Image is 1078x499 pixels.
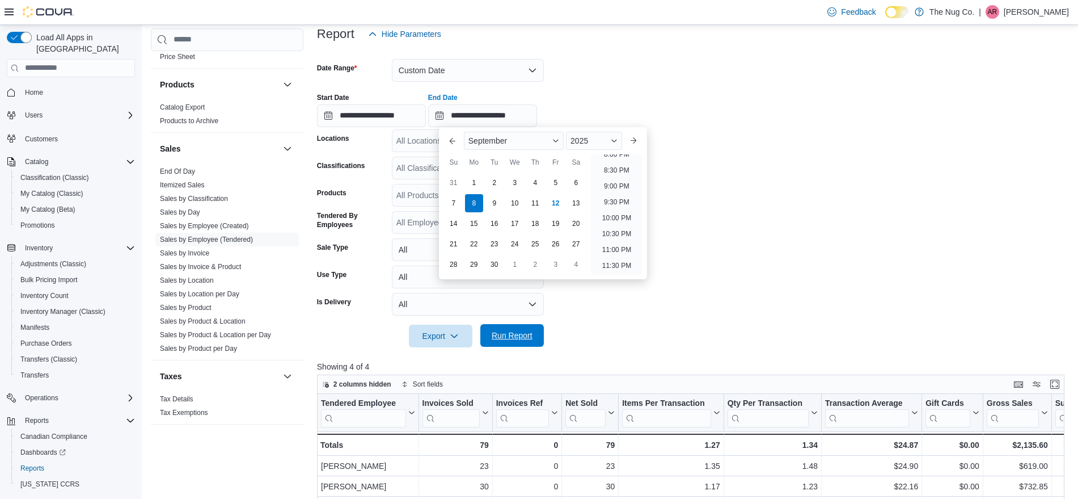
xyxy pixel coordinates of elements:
span: Transfers (Classic) [16,353,135,366]
span: Dashboards [16,446,135,459]
div: Button. Open the month selector. September is currently selected. [464,132,564,150]
li: 10:30 PM [598,227,636,241]
button: Taxes [281,370,294,383]
div: Tendered Employee [321,399,406,427]
div: 1.27 [622,438,720,452]
span: Bulk Pricing Import [20,275,78,284]
div: day-22 [465,235,483,253]
span: Canadian Compliance [20,432,87,441]
div: 0 [496,438,558,452]
div: day-23 [485,235,504,253]
button: Previous Month [443,132,462,150]
a: Sales by Product per Day [160,345,237,353]
div: day-7 [445,194,463,212]
div: Gift Card Sales [925,399,970,427]
p: The Nug Co. [929,5,974,19]
button: Invoices Ref [496,399,558,427]
div: day-9 [485,194,504,212]
button: Bulk Pricing Import [11,272,139,288]
div: day-11 [526,194,544,212]
span: Purchase Orders [16,337,135,350]
div: day-8 [465,194,483,212]
div: $732.85 [987,480,1048,493]
div: Pricing [151,50,303,68]
span: September [468,136,507,145]
a: Purchase Orders [16,337,77,350]
h3: Taxes [160,371,182,382]
li: 8:30 PM [599,163,634,177]
a: Reports [16,462,49,475]
button: Inventory [2,240,139,256]
div: Fr [547,153,565,171]
span: My Catalog (Beta) [16,203,135,216]
span: Customers [20,131,135,145]
div: Totals [320,438,415,452]
li: 10:00 PM [598,211,636,225]
p: Showing 4 of 4 [317,361,1072,372]
div: day-21 [445,235,463,253]
div: Transaction Average [825,399,909,409]
a: Price Sheet [160,53,195,61]
span: Dark Mode [885,18,886,19]
div: 1.35 [622,459,720,473]
button: Enter fullscreen [1048,378,1062,391]
button: Users [2,107,139,123]
span: Home [25,88,43,97]
span: Sales by Location [160,276,214,285]
div: day-31 [445,174,463,192]
a: My Catalog (Beta) [16,203,80,216]
div: day-20 [567,215,585,233]
div: 23 [565,459,615,473]
div: [PERSON_NAME] [321,480,415,493]
div: day-4 [567,255,585,274]
div: 23 [422,459,488,473]
a: Tax Exemptions [160,409,208,417]
a: Feedback [823,1,880,23]
span: Products to Archive [160,116,218,125]
button: Adjustments (Classic) [11,256,139,272]
li: 9:30 PM [599,195,634,209]
li: 11:30 PM [598,259,636,272]
label: Date Range [317,64,357,73]
li: 9:00 PM [599,179,634,193]
div: Products [151,100,303,132]
span: Users [20,108,135,122]
div: 1.23 [728,480,818,493]
span: Classification (Classic) [20,173,89,182]
div: $0.00 [925,480,979,493]
button: Sort fields [397,378,447,391]
span: Reports [25,416,49,425]
span: Classification (Classic) [16,171,135,184]
span: Users [25,111,43,120]
span: Tax Exemptions [160,408,208,417]
span: Adjustments (Classic) [16,257,135,271]
button: Inventory Manager (Classic) [11,304,139,320]
div: day-6 [567,174,585,192]
span: Sales by Product per Day [160,344,237,353]
span: Reports [16,462,135,475]
div: Tu [485,153,504,171]
p: [PERSON_NAME] [1004,5,1069,19]
span: Manifests [16,321,135,334]
a: My Catalog (Classic) [16,187,88,200]
span: Sales by Product & Location per Day [160,330,271,339]
a: Itemized Sales [160,181,205,189]
button: My Catalog (Beta) [11,202,139,217]
a: Tax Details [160,395,193,403]
div: day-1 [465,174,483,192]
a: Bulk Pricing Import [16,273,82,287]
div: Items Per Transaction [622,399,711,409]
div: day-27 [567,235,585,253]
button: Next month [624,132,642,150]
div: day-2 [526,255,544,274]
button: All [392,238,544,261]
div: day-15 [465,215,483,233]
label: Locations [317,134,349,143]
span: Catalog [20,155,135,169]
div: Gift Cards [925,399,970,409]
label: End Date [428,93,458,102]
div: Taxes [151,392,303,424]
div: $0.00 [925,459,979,473]
span: Purchase Orders [20,339,72,348]
div: Gross Sales [987,399,1039,427]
